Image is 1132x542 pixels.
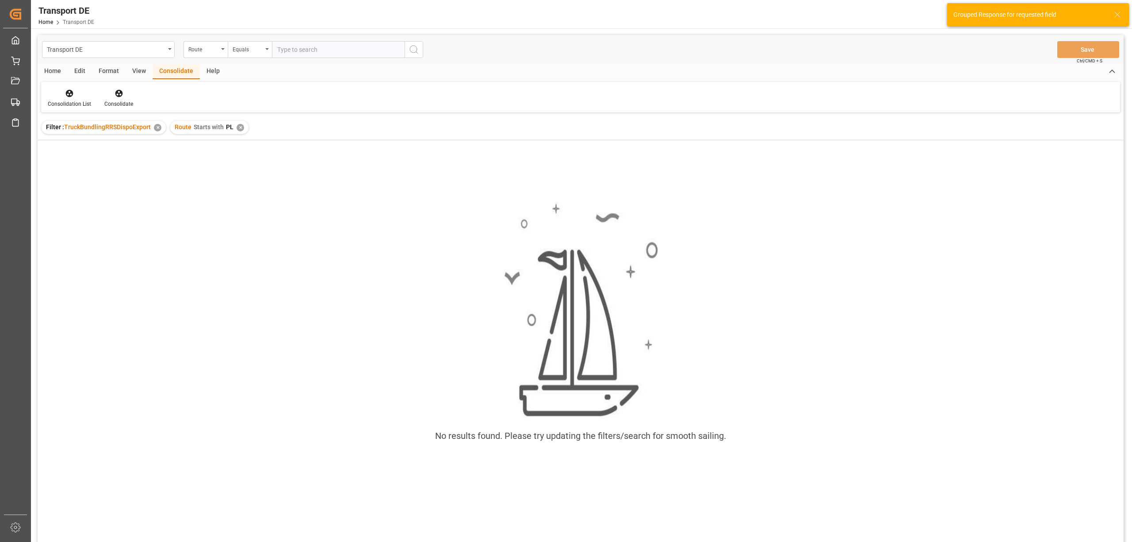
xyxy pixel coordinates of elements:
[48,100,91,108] div: Consolidation List
[272,41,405,58] input: Type to search
[38,64,68,79] div: Home
[126,64,153,79] div: View
[153,64,200,79] div: Consolidate
[64,123,151,131] span: TruckBundlingRRSDispoExport
[237,124,244,131] div: ✕
[184,41,228,58] button: open menu
[503,202,658,419] img: smooth_sailing.jpeg
[175,123,191,131] span: Route
[233,43,263,54] div: Equals
[405,41,423,58] button: search button
[953,10,1105,19] div: Grouped Response for requested field
[194,123,224,131] span: Starts with
[47,43,165,54] div: Transport DE
[1077,58,1102,64] span: Ctrl/CMD + S
[200,64,226,79] div: Help
[435,429,726,442] div: No results found. Please try updating the filters/search for smooth sailing.
[188,43,218,54] div: Route
[154,124,161,131] div: ✕
[1057,41,1119,58] button: Save
[228,41,272,58] button: open menu
[226,123,233,131] span: PL
[104,100,133,108] div: Consolidate
[68,64,92,79] div: Edit
[92,64,126,79] div: Format
[38,19,53,25] a: Home
[42,41,175,58] button: open menu
[46,123,64,131] span: Filter :
[38,4,94,17] div: Transport DE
